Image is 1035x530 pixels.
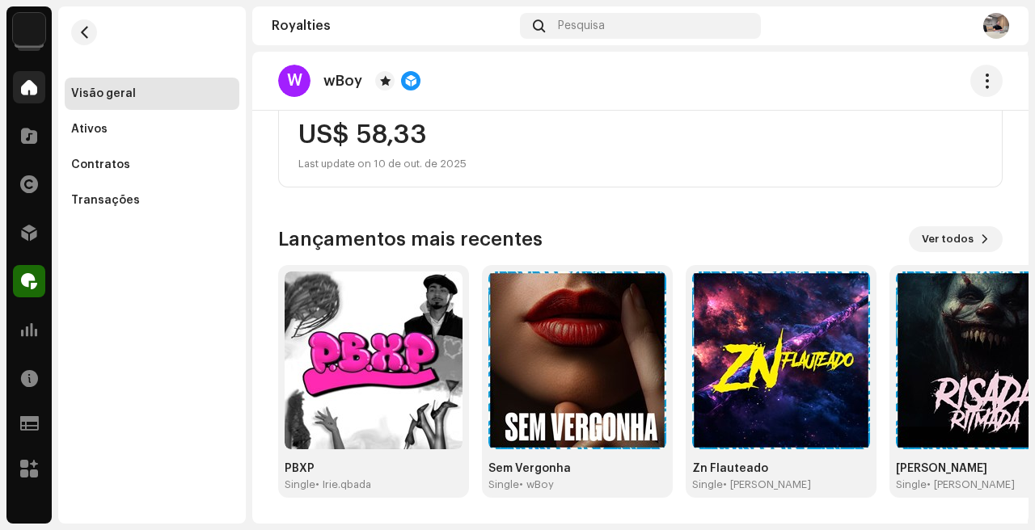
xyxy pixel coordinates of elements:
[65,184,239,217] re-m-nav-item: Transações
[896,478,927,491] div: Single
[71,194,140,207] div: Transações
[285,478,315,491] div: Single
[983,13,1009,39] img: 0ba84f16-5798-4c35-affb-ab1fe2b8839d
[558,19,605,32] span: Pesquisa
[488,478,519,491] div: Single
[285,271,463,449] img: 2a5b5fd2-440c-4912-9d30-d15a5563acd2
[922,223,974,255] span: Ver todos
[272,19,513,32] div: Royalties
[285,462,463,475] div: PBXP
[315,478,371,491] div: • Irie.qbada
[692,271,870,449] img: 49abd8fe-89cb-437c-908e-446927ca3fa3
[278,226,543,252] h3: Lançamentos mais recentes
[13,13,45,45] img: 730b9dfe-18b5-4111-b483-f30b0c182d82
[519,478,554,491] div: • wBoy
[488,462,666,475] div: Sem Vergonha
[71,123,108,136] div: Ativos
[65,149,239,181] re-m-nav-item: Contratos
[927,478,1015,491] div: • [PERSON_NAME]
[692,478,723,491] div: Single
[71,158,130,171] div: Contratos
[488,271,666,449] img: 20e0c847-da94-4f33-936f-a78800e089cb
[909,226,1003,252] button: Ver todos
[65,78,239,110] re-m-nav-item: Visão geral
[65,113,239,145] re-m-nav-item: Ativos
[692,462,870,475] div: Zn Flauteado
[71,87,136,100] div: Visão geral
[323,73,362,90] p: wBoy
[278,65,310,97] div: W
[723,478,811,491] div: • [PERSON_NAME]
